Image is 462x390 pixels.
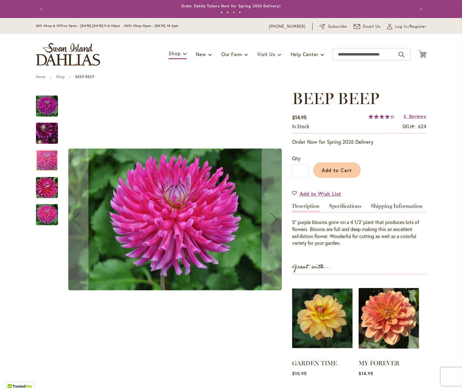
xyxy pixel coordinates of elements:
a: [PHONE_NUMBER] [269,23,306,30]
span: $14.95 [292,114,306,121]
button: Previous [36,3,48,15]
span: Visit Us [257,51,275,57]
a: store logo [36,43,100,66]
span: Help Center [291,51,318,57]
img: BEEP BEEP [68,149,282,291]
div: BEEP BEEP [64,89,286,350]
div: Detailed Product Info [292,203,426,247]
div: BEEP BEEP [36,89,64,117]
a: Add to Wish List [292,190,342,197]
button: 1 of 4 [220,11,223,13]
span: Add to Wish List [300,190,342,197]
span: Gift Shop & Office Open - [DATE]-[DATE] 9-4:30pm / [36,24,126,28]
div: BEEP BEEP [36,171,64,198]
div: Availability [292,123,309,130]
span: BEEP BEEP [292,89,379,108]
button: Next [414,3,426,15]
button: 2 of 4 [227,11,229,13]
span: New [196,51,206,57]
button: Previous [64,89,88,350]
span: Log In/Register [395,23,426,30]
span: Gift Shop Open - [DATE] 10-3pm [125,24,178,28]
img: BEEP BEEP [36,204,58,226]
a: Subscribe [319,23,347,30]
span: $14.95 [359,370,373,376]
button: Add to Cart [313,162,361,178]
img: BEEP BEEP [25,173,69,202]
span: Email Us [363,23,381,30]
img: GARDEN TIME [292,280,353,356]
strong: Great with... [292,262,331,272]
a: Log In/Register [387,23,426,30]
div: 5" purple blooms grow on a 4 1/2' plant that produces lots of flowers Blooms are full and deep ma... [292,219,426,247]
a: Home [36,74,45,79]
div: BEEP BEEP [36,117,64,144]
div: BEEP BEEPBEEP BEEPBEEP BEEP [64,89,286,350]
div: Product Images [64,89,314,350]
a: GARDEN TIME [292,359,337,367]
span: In stock [292,123,309,129]
img: BEEP BEEP [36,95,58,117]
span: Add to Cart [322,167,352,173]
strong: SKU [402,123,415,129]
span: Qty [292,155,300,161]
button: 3 of 4 [233,11,235,13]
a: Order Dahlia Tubers Now for Spring 2026 Delivery! [181,4,281,8]
a: Specifications [329,203,361,212]
a: Description [292,203,320,212]
button: 4 of 4 [239,11,241,13]
div: 624 [418,123,426,130]
span: Reviews [409,113,426,119]
a: MY FOREVER [359,359,399,367]
a: 3 Reviews [403,113,426,119]
a: Shop [56,74,65,79]
a: Email Us [354,23,381,30]
div: BEEP BEEP [36,144,64,171]
p: Order Now for Spring 2026 Delivery [292,138,426,146]
img: BEEP BEEP [25,117,69,150]
iframe: Launch Accessibility Center [5,368,22,385]
span: Our Farm [221,51,242,57]
span: $10.95 [292,370,307,376]
img: MY FOREVER [359,280,419,356]
span: Subscribe [328,23,347,30]
button: Next [262,89,286,350]
span: 3 [403,113,406,119]
strong: BEEP BEEP [75,74,94,79]
div: 87% [368,114,395,119]
a: Shipping Information [371,203,423,212]
span: Shop [169,50,181,56]
div: BEEP BEEP [36,198,58,225]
